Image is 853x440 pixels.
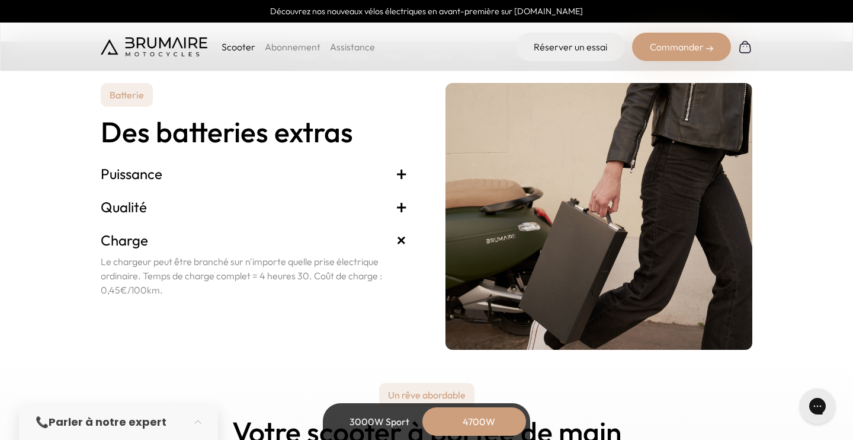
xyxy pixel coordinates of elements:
p: Batterie [101,83,153,107]
p: Le chargeur peut être branché sur n'importe quelle prise électrique ordinaire. Temps de charge co... [101,254,408,297]
h3: Puissance [101,164,408,183]
img: brumaire-batteries.png [445,83,752,350]
div: 4700W [431,407,526,436]
div: 3000W Sport [332,407,426,436]
h3: Qualité [101,197,408,216]
iframe: Gorgias live chat messenger [794,384,841,428]
img: Panier [738,40,752,54]
a: Abonnement [265,41,320,53]
p: Scooter [222,40,255,54]
h2: Des batteries extras [101,116,408,148]
a: Réserver un essai [516,33,625,61]
span: + [396,197,408,216]
h3: Charge [101,231,408,250]
a: Assistance [330,41,375,53]
span: + [391,229,413,251]
p: Un rêve abordable [379,383,474,407]
img: right-arrow-2.png [706,45,713,52]
img: Brumaire Motocycles [101,37,207,56]
div: Commander [632,33,731,61]
span: + [396,164,408,183]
